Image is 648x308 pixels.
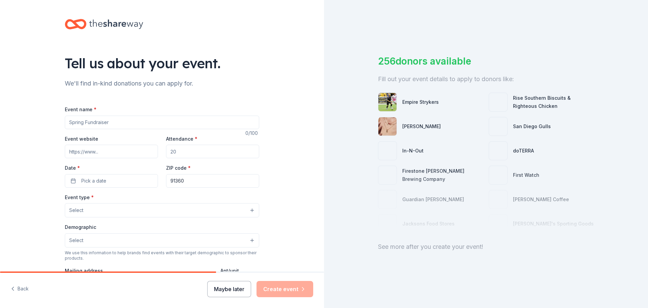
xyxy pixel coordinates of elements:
[513,147,534,155] div: doTERRA
[378,117,397,136] img: photo for Kendra Scott
[402,98,439,106] div: Empire Strykers
[65,145,158,158] input: https://www...
[378,142,397,160] img: photo for In-N-Out
[65,165,158,171] label: Date
[489,93,507,111] img: photo for Rise Southern Biscuits & Righteous Chicken
[166,145,259,158] input: 20
[513,122,551,131] div: San Diego Gulls
[220,267,239,274] label: Apt/unit
[65,194,94,201] label: Event type
[166,136,197,142] label: Attendance
[402,147,424,155] div: In-N-Out
[65,136,98,142] label: Event website
[378,54,594,68] div: 256 donors available
[65,203,259,217] button: Select
[378,93,397,111] img: photo for Empire Strykers
[69,206,83,214] span: Select
[81,177,106,185] span: Pick a date
[69,236,83,244] span: Select
[166,174,259,188] input: 12345 (U.S. only)
[402,122,441,131] div: [PERSON_NAME]
[489,117,507,136] img: photo for San Diego Gulls
[65,224,96,231] label: Demographic
[378,241,594,252] div: See more after you create your event!
[513,94,594,110] div: Rise Southern Biscuits & Righteous Chicken
[65,233,259,247] button: Select
[65,267,103,274] label: Mailing address
[65,174,158,188] button: Pick a date
[245,129,259,137] div: 0 /100
[65,106,97,113] label: Event name
[65,250,259,261] div: We use this information to help brands find events with their target demographic to sponsor their...
[166,165,191,171] label: ZIP code
[489,142,507,160] img: photo for doTERRA
[65,116,259,129] input: Spring Fundraiser
[378,74,594,85] div: Fill out your event details to apply to donors like:
[65,78,259,89] div: We'll find in-kind donations you can apply for.
[207,281,251,297] button: Maybe later
[11,282,29,296] button: Back
[65,54,259,73] div: Tell us about your event.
